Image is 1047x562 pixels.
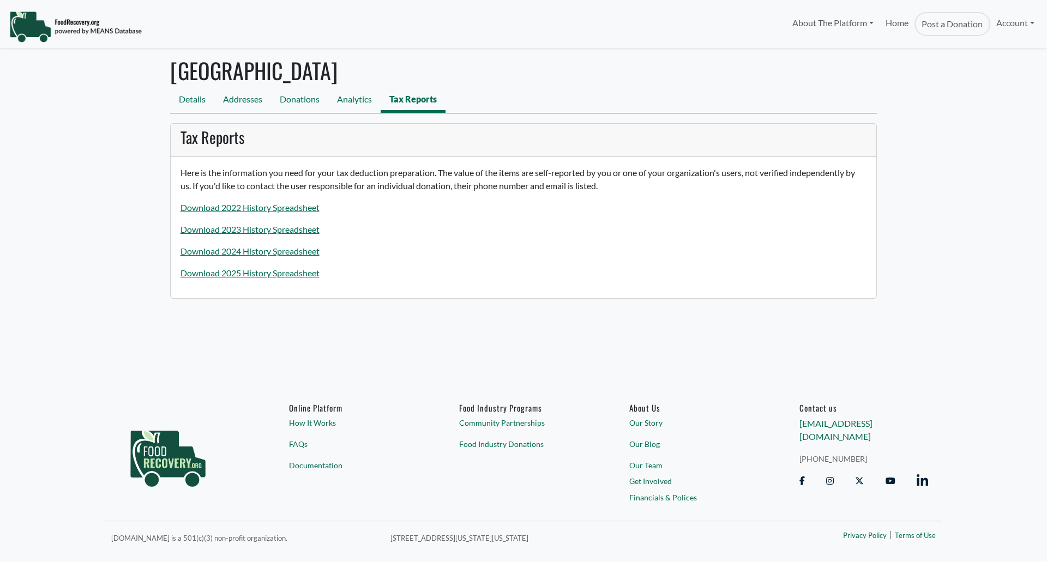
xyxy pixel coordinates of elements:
a: Documentation [289,460,418,471]
h1: [GEOGRAPHIC_DATA] [170,57,877,83]
a: Financials & Polices [629,492,758,503]
img: food_recovery_green_logo-76242d7a27de7ed26b67be613a865d9c9037ba317089b267e0515145e5e51427.png [119,403,217,506]
a: Get Involved [629,476,758,487]
h6: Food Industry Programs [459,403,588,413]
p: [DOMAIN_NAME] is a 501(c)(3) non-profit organization. [111,531,377,544]
h3: Tax Reports [180,128,867,147]
a: Our Story [629,418,758,429]
a: Account [990,12,1040,34]
a: Our Blog [629,438,758,450]
h6: Contact us [799,403,928,413]
a: About Us [629,403,758,413]
a: Donations [271,88,328,113]
a: FAQs [289,438,418,450]
p: Here is the information you need for your tax deduction preparation. The value of the items are s... [180,166,867,192]
a: About The Platform [786,12,879,34]
p: [STREET_ADDRESS][US_STATE][US_STATE] [390,531,726,544]
a: Download 2022 History Spreadsheet [180,202,320,213]
h6: Online Platform [289,403,418,413]
a: Community Partnerships [459,418,588,429]
a: How It Works [289,418,418,429]
span: | [889,528,892,541]
a: Download 2023 History Spreadsheet [180,224,320,234]
a: Details [170,88,214,113]
a: Our Team [629,460,758,471]
a: [EMAIL_ADDRESS][DOMAIN_NAME] [799,419,872,442]
a: Food Industry Donations [459,438,588,450]
a: Home [880,12,914,36]
a: Download 2024 History Spreadsheet [180,246,320,256]
a: Tax Reports [381,88,446,113]
a: [PHONE_NUMBER] [799,453,928,464]
a: Analytics [328,88,381,113]
a: Download 2025 History Spreadsheet [180,268,320,278]
a: Terms of Use [895,531,936,542]
a: Addresses [214,88,271,113]
a: Privacy Policy [843,531,887,542]
a: Post a Donation [914,12,990,36]
img: NavigationLogo_FoodRecovery-91c16205cd0af1ed486a0f1a7774a6544ea792ac00100771e7dd3ec7c0e58e41.png [9,10,142,43]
